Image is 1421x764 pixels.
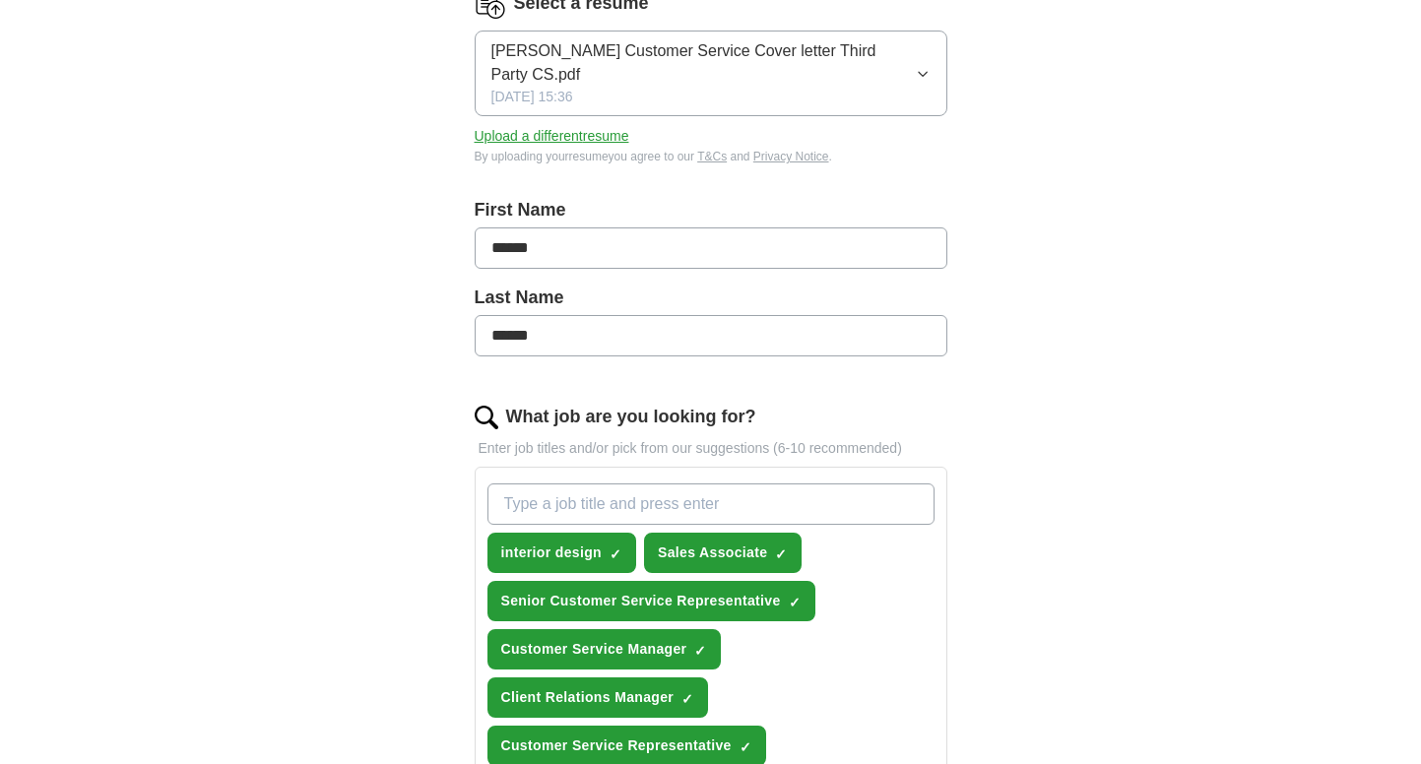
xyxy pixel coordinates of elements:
span: ✓ [740,739,751,755]
input: Type a job title and press enter [487,483,935,525]
div: By uploading your resume you agree to our and . [475,148,947,165]
p: Enter job titles and/or pick from our suggestions (6-10 recommended) [475,438,947,459]
a: T&Cs [697,150,727,163]
button: [PERSON_NAME] Customer Service Cover letter Third Party CS.pdf[DATE] 15:36 [475,31,947,116]
span: [PERSON_NAME] Customer Service Cover letter Third Party CS.pdf [491,39,917,87]
button: Upload a differentresume [475,126,629,147]
a: Privacy Notice [753,150,829,163]
span: Customer Service Manager [501,639,687,660]
button: Senior Customer Service Representative✓ [487,581,815,621]
span: ✓ [694,643,706,659]
span: Sales Associate [658,542,767,563]
span: Senior Customer Service Representative [501,591,781,611]
span: ✓ [789,595,801,610]
label: What job are you looking for? [506,404,756,430]
label: Last Name [475,285,947,311]
span: Client Relations Manager [501,687,675,708]
button: Customer Service Manager✓ [487,629,722,669]
span: [DATE] 15:36 [491,87,573,107]
button: interior design✓ [487,533,636,573]
span: interior design [501,542,602,563]
span: ✓ [610,546,621,562]
button: Sales Associate✓ [644,533,802,573]
img: search.png [475,406,498,429]
span: ✓ [775,546,787,562]
button: Client Relations Manager✓ [487,677,709,718]
span: Customer Service Representative [501,735,732,756]
label: First Name [475,197,947,223]
span: ✓ [681,691,693,707]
